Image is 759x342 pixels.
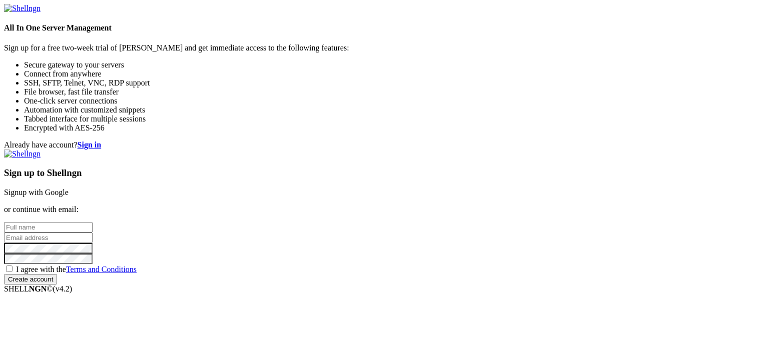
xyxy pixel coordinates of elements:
span: SHELL © [4,284,72,293]
li: SSH, SFTP, Telnet, VNC, RDP support [24,78,755,87]
div: Already have account? [4,140,755,149]
input: I agree with theTerms and Conditions [6,265,13,272]
li: Tabbed interface for multiple sessions [24,114,755,123]
li: Secure gateway to your servers [24,60,755,69]
h4: All In One Server Management [4,23,755,32]
img: Shellngn [4,149,41,158]
p: Sign up for a free two-week trial of [PERSON_NAME] and get immediate access to the following feat... [4,43,755,52]
input: Create account [4,274,57,284]
li: Automation with customized snippets [24,105,755,114]
li: Encrypted with AES-256 [24,123,755,132]
li: File browser, fast file transfer [24,87,755,96]
a: Sign in [78,140,102,149]
li: Connect from anywhere [24,69,755,78]
span: 4.2.0 [53,284,73,293]
img: Shellngn [4,4,41,13]
a: Signup with Google [4,188,69,196]
p: or continue with email: [4,205,755,214]
a: Terms and Conditions [66,265,137,273]
span: I agree with the [16,265,137,273]
li: One-click server connections [24,96,755,105]
b: NGN [29,284,47,293]
h3: Sign up to Shellngn [4,167,755,178]
input: Email address [4,232,93,243]
input: Full name [4,222,93,232]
